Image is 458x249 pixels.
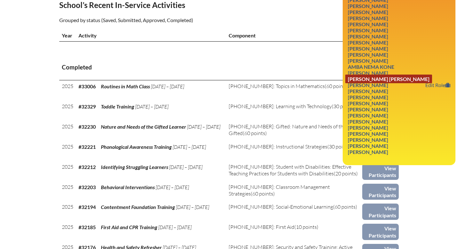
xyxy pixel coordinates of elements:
[345,26,391,35] a: [PERSON_NAME]
[59,29,76,42] th: Year
[59,121,76,141] td: 2025
[345,117,391,126] a: [PERSON_NAME]
[78,83,96,89] b: #33006
[59,161,76,181] td: 2025
[345,32,391,41] a: [PERSON_NAME]
[156,184,189,190] span: [DATE] – [DATE]
[226,80,362,100] td: (60 points)
[345,123,391,132] a: [PERSON_NAME]
[345,148,391,156] a: [PERSON_NAME]
[62,63,396,71] h3: Completed
[78,144,96,150] b: #32221
[226,141,362,161] td: (30 points)
[101,164,168,170] span: Identifying Struggling Learners
[345,99,391,108] a: [PERSON_NAME]
[362,224,399,240] a: View Participants
[345,44,391,53] a: [PERSON_NAME]
[345,2,391,10] a: [PERSON_NAME]
[176,204,209,210] span: [DATE] – [DATE]
[76,29,226,42] th: Activity
[362,164,399,180] a: View Participants
[59,221,76,241] td: 2025
[226,29,362,42] th: Component
[226,221,362,241] td: (10 points)
[229,123,346,136] span: [PHONE_NUMBER]: Gifted: Nature and Needs of the Gifted
[345,38,391,47] a: [PERSON_NAME]
[78,124,96,130] b: #32230
[423,81,453,89] a: Edit Role
[229,103,332,109] span: [PHONE_NUMBER]: Learning with Technology
[229,184,330,197] span: [PHONE_NUMBER]: Classroom Management Strategies
[229,83,325,89] span: [PHONE_NUMBER]: Topics in Mathematics
[101,103,134,109] span: Toddle Training
[173,144,206,150] span: [DATE] – [DATE]
[229,204,333,210] span: [PHONE_NUMBER]: Social-Emotional Learning
[345,135,391,144] a: [PERSON_NAME]
[59,100,76,121] td: 2025
[169,164,202,170] span: [DATE] – [DATE]
[226,100,362,121] td: (30 points)
[226,181,362,201] td: (60 points)
[101,184,155,190] span: Behavioral Interventions
[78,103,96,109] b: #32329
[345,129,391,138] a: [PERSON_NAME]
[345,14,391,22] a: [PERSON_NAME]
[101,204,175,210] span: Contentment Foundation Training
[345,105,391,114] a: [PERSON_NAME]
[101,224,157,230] span: First Aid and CPR Training
[226,121,362,141] td: (60 points)
[229,224,294,230] span: [PHONE_NUMBER]: First Aid
[362,184,399,200] a: View Participants
[135,103,168,110] span: [DATE] – [DATE]
[345,62,397,71] a: Amba Nema Kone
[59,181,76,201] td: 2025
[101,144,172,150] span: Phonological Awareness Training
[158,224,192,230] span: [DATE] – [DATE]
[345,56,391,65] a: [PERSON_NAME]
[59,141,76,161] td: 2025
[229,143,327,150] span: [PHONE_NUMBER]: Instructional Strategies
[78,164,96,170] b: #32212
[345,111,391,120] a: [PERSON_NAME]
[345,141,391,150] a: [PERSON_NAME]
[78,184,96,190] b: #32203
[345,68,391,77] a: [PERSON_NAME]
[345,87,391,95] a: [PERSON_NAME]
[151,83,184,90] span: [DATE] – [DATE]
[345,20,391,28] a: [PERSON_NAME]
[78,204,96,210] b: #32194
[59,201,76,221] td: 2025
[226,201,362,221] td: (60 points)
[362,204,399,220] a: View Participants
[101,83,150,89] span: Routines in Math Class
[59,80,76,100] td: 2025
[78,224,96,230] b: #32185
[345,81,391,89] a: [PERSON_NAME]
[226,161,362,181] td: (20 points)
[345,75,432,83] a: [PERSON_NAME] [PERSON_NAME]
[101,124,186,130] span: Nature and Needs of the Gifted Learner
[59,16,285,24] p: Grouped by status (Saved, Submitted, Approved, Completed)
[345,50,391,59] a: [PERSON_NAME]
[59,0,285,10] h2: School’s Recent In-Service Activities
[229,164,351,177] span: [PHONE_NUMBER]: Student with Disabilities: Effective Teaching Practices for Students with Disabil...
[345,93,391,101] a: [PERSON_NAME]
[345,8,391,16] a: [PERSON_NAME]
[187,124,220,130] span: [DATE] – [DATE]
